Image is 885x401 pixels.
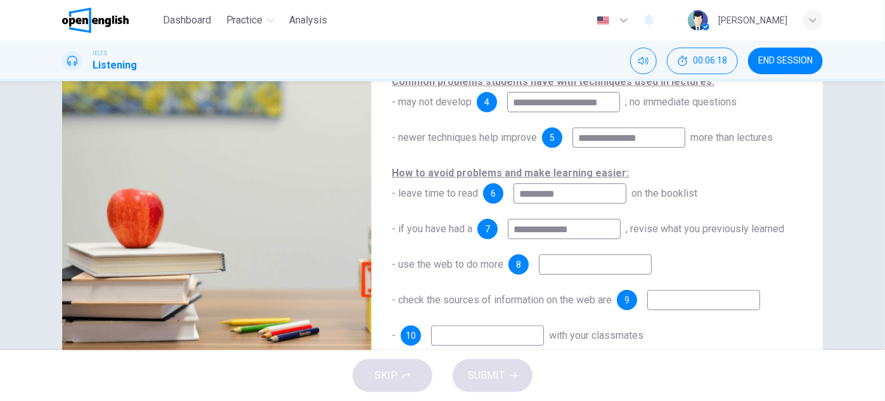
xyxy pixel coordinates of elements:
[516,260,521,269] span: 8
[93,58,137,73] h1: Listening
[625,96,737,108] span: ; no immediate questions
[491,189,496,198] span: 6
[392,76,714,88] u: Common problems students have with techniques used in lectures:
[392,329,396,341] span: -
[595,16,611,25] img: en
[392,167,629,179] u: How to avoid problems and make learning easier:
[693,56,727,66] span: 00:06:18
[392,294,612,306] span: - check the sources of information on the web are
[392,131,537,143] span: - newer techniques help improve
[290,13,328,28] span: Analysis
[484,98,489,107] span: 4
[630,48,657,74] div: Mute
[667,48,738,74] div: Hide
[392,223,472,235] span: - if you have had a
[485,225,490,233] span: 7
[631,187,697,199] span: on the booklist
[226,13,263,28] span: Practice
[406,331,416,340] span: 10
[392,258,503,270] span: - use the web to do more
[93,49,107,58] span: IELTS
[550,133,555,142] span: 5
[285,9,333,32] button: Analysis
[163,13,211,28] span: Dashboard
[748,48,823,74] button: END SESSION
[392,167,629,199] span: - leave time to read
[688,10,708,30] img: Profile picture
[718,13,787,28] div: [PERSON_NAME]
[758,56,813,66] span: END SESSION
[62,8,129,33] img: OpenEnglish logo
[690,131,773,143] span: more than lectures
[667,48,738,74] button: 00:06:18
[624,296,630,305] span: 9
[549,329,643,341] span: with your classmates
[62,62,371,371] img: Economics Class
[158,9,216,32] button: Dashboard
[221,9,280,32] button: Practice
[626,223,784,235] span: , revise what you previously learned
[62,8,158,33] a: OpenEnglish logo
